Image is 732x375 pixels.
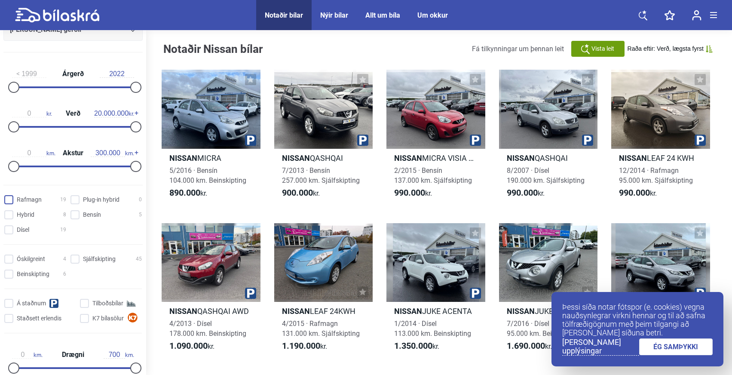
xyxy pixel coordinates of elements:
b: 900.000 [282,187,313,198]
a: NissanMICRA5/2016 · Bensín104.000 km. Beinskipting890.000kr. [162,70,260,206]
a: ÉG SAMÞYKKI [639,338,713,355]
span: Plug-in hybrid [83,195,119,204]
a: NissanLEAF 24KWH4/2015 · Rafmagn131.000 km. Sjálfskipting1.190.000kr. [274,223,373,360]
a: NissanQASHQAI7/2013 · Bensín257.000 km. Sjálfskipting900.000kr. [274,70,373,206]
span: Tilboðsbílar [92,299,123,308]
span: 6 [63,270,66,279]
b: 1.090.000 [169,341,208,351]
span: 8 [63,210,66,219]
a: NissanJUKE7/2016 · Dísel95.000 km. Beinskipting1.690.000kr. [499,223,598,360]
button: Raða eftir: Verð, lægsta fyrst [628,45,713,52]
h2: JUKE [499,306,598,316]
b: Nissan [394,154,422,163]
h2: LEAF 24 KWH [611,153,710,163]
img: parking.png [582,135,593,146]
span: 0 [139,195,142,204]
a: Notaðir bílar [265,11,303,19]
span: Vista leit [591,44,614,53]
b: Nissan [282,154,310,163]
b: Nissan [282,307,310,316]
img: user-login.svg [692,10,701,21]
h1: Notaðir Nissan bílar [163,43,273,55]
b: Nissan [619,154,647,163]
a: NissanQASHQAI AWD4/2013 · Dísel178.000 km. Beinskipting1.090.000kr. [162,223,260,360]
span: Rafmagn [17,195,42,204]
b: 1.350.000 [394,341,432,351]
img: parking.png [357,135,368,146]
span: Fá tilkynningar um þennan leit [472,45,564,53]
b: 1.690.000 [507,341,545,351]
a: [PERSON_NAME] upplýsingar [562,338,639,356]
a: Nýir bílar [320,11,348,19]
span: Staðsett erlendis [17,314,61,323]
span: kr. [12,110,52,117]
h2: MICRA VISIA SJÁLFSK [386,153,485,163]
span: 7/2016 · Dísel 95.000 km. Beinskipting [507,320,580,338]
span: kr. [169,341,214,351]
span: Á staðnum [17,299,46,308]
span: 4 [63,255,66,264]
span: km. [12,149,55,157]
b: 890.000 [169,187,200,198]
span: km. [91,149,134,157]
span: 5/2016 · Bensín 104.000 km. Beinskipting [169,166,246,184]
b: Nissan [394,307,422,316]
span: kr. [394,341,439,351]
span: kr. [394,188,432,198]
span: Beinskipting [17,270,49,279]
span: 12/2014 · Rafmagn 95.000 km. Sjálfskipting [619,166,693,184]
span: kr. [507,188,545,198]
p: Þessi síða notar fótspor (e. cookies) vegna nauðsynlegrar virkni hennar og til að safna tölfræðig... [562,303,713,337]
span: km. [12,351,43,359]
h2: JUKE ACENTA [386,306,485,316]
span: kr. [94,110,134,117]
span: Verð [64,110,83,117]
span: Dísel [17,225,29,234]
span: kr. [619,188,657,198]
span: 7/2013 · Bensín 257.000 km. Sjálfskipting [282,166,360,184]
span: Akstur [61,150,86,157]
span: kr. [282,341,327,351]
span: 4/2015 · Rafmagn 131.000 km. Sjálfskipting [282,320,360,338]
img: parking.png [695,288,706,299]
span: K7 bílasölur [92,314,124,323]
a: NissanQASHQAI2/2017 · Dísel171.000 km. Beinskipting1.790.000kr. [611,223,710,360]
span: Bensín [83,210,101,219]
span: kr. [282,188,320,198]
a: Um okkur [417,11,448,19]
span: 19 [60,195,66,204]
span: 4/2013 · Dísel 178.000 km. Beinskipting [169,320,246,338]
b: 990.000 [394,187,425,198]
h2: QASHQAI [499,153,598,163]
b: Nissan [169,154,197,163]
span: 5 [139,210,142,219]
img: parking.png [245,288,256,299]
span: 45 [136,255,142,264]
b: Nissan [507,307,535,316]
a: NissanMICRA VISIA SJÁLFSK2/2015 · Bensín137.000 km. Sjálfskipting990.000kr. [386,70,485,206]
img: parking.png [470,135,481,146]
span: kr. [169,188,207,198]
span: Árgerð [60,71,86,77]
span: Drægni [60,351,86,358]
span: 1/2014 · Dísel 113.000 km. Beinskipting [394,320,471,338]
span: Sjálfskipting [83,255,116,264]
span: Raða eftir: Verð, lægsta fyrst [628,45,704,52]
span: 8/2007 · Dísel 190.000 km. Sjálfskipting [507,166,585,184]
h2: QASHQAI AWD [162,306,260,316]
span: kr. [507,341,552,351]
img: parking.png [695,135,706,146]
span: Hybrid [17,210,34,219]
b: Nissan [169,307,197,316]
img: parking.png [245,135,256,146]
span: 2/2015 · Bensín 137.000 km. Sjálfskipting [394,166,472,184]
a: NissanLEAF 24 KWH12/2014 · Rafmagn95.000 km. Sjálfskipting990.000kr. [611,70,710,206]
a: NissanJUKE ACENTA1/2014 · Dísel113.000 km. Beinskipting1.350.000kr. [386,223,485,360]
a: Allt um bíla [365,11,400,19]
span: km. [104,351,134,359]
span: 19 [60,225,66,234]
h2: QASHQAI [274,153,373,163]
